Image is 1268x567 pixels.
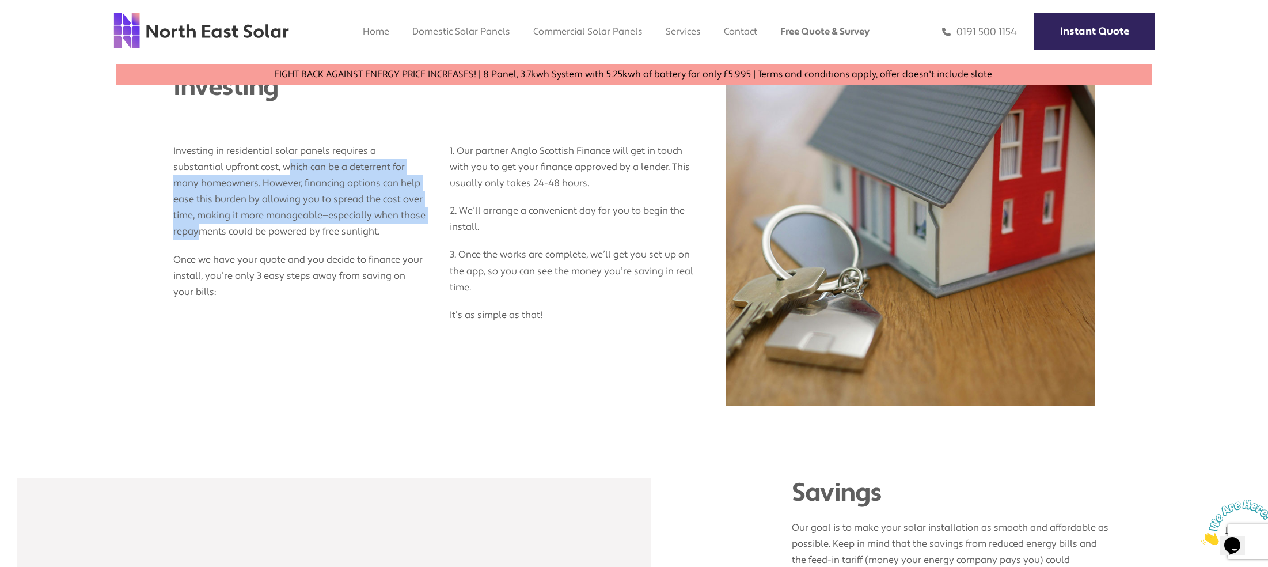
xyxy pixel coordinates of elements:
[1034,13,1155,50] a: Instant Quote
[173,72,605,103] div: Investing
[942,25,951,39] img: phone icon
[412,25,510,37] a: Domestic Solar Panels
[533,25,643,37] a: Commercial Solar Panels
[1197,495,1268,550] iframe: chat widget
[450,131,703,191] p: 1. Our partner Anglo Scottish Finance will get in touch with you to get your finance approved by ...
[173,240,427,300] p: Once we have your quote and you decide to finance your install, you’re only 3 easy steps away fro...
[363,25,389,37] a: Home
[792,478,1112,508] div: Savings
[113,12,290,50] img: north east solar logo
[942,25,1017,39] a: 0191 500 1154
[724,25,757,37] a: Contact
[5,5,76,50] img: Chat attention grabber
[450,296,703,323] p: It’s as simple as that!
[450,191,703,235] p: 2. We’ll arrange a convenient day for you to begin the install.
[780,25,870,37] a: Free Quote & Survey
[666,25,701,37] a: Services
[173,131,427,240] p: Investing in residential solar panels requires a substantial upfront cost, which can be a deterre...
[450,235,703,295] p: 3. Once the works are complete, we’ll get you set up on the app, so you can see the money you’re ...
[5,5,9,14] span: 1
